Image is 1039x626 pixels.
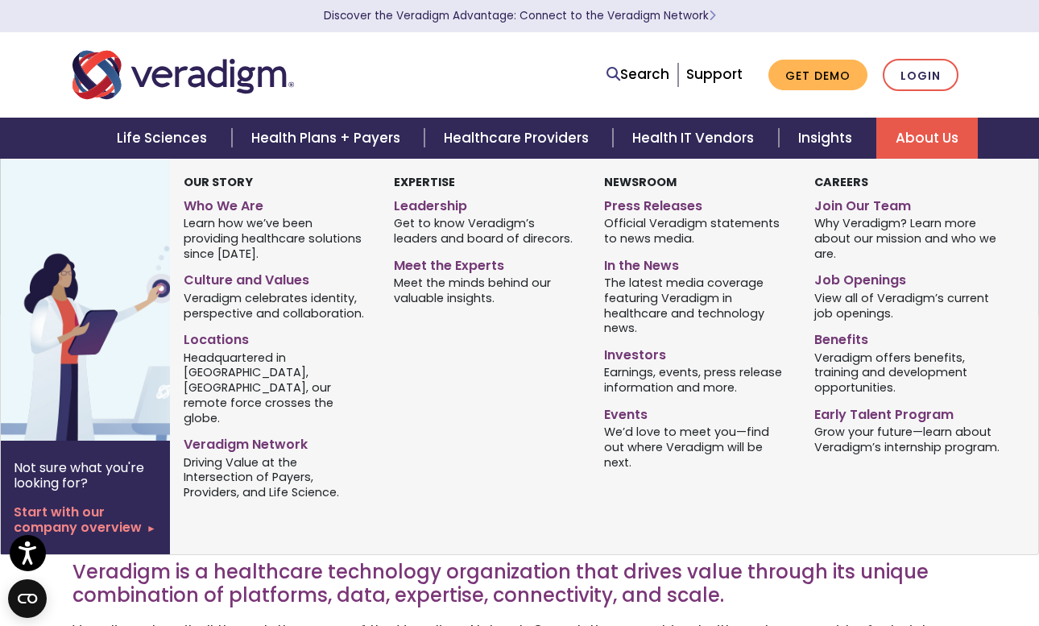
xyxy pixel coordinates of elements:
a: Support [686,64,743,84]
span: Meet the minds behind our valuable insights. [394,275,580,306]
p: Not sure what you're looking for? [14,460,157,491]
span: Grow your future—learn about Veradigm’s internship program. [814,424,1000,455]
a: Meet the Experts [394,251,580,275]
span: We’d love to meet you—find out where Veradigm will be next. [604,424,790,471]
a: Veradigm Network [184,430,370,454]
a: Early Talent Program [814,400,1000,424]
strong: Our Story [184,174,253,190]
a: Health Plans + Payers [232,118,424,159]
img: Veradigm logo [72,48,294,102]
a: Discover the Veradigm Advantage: Connect to the Veradigm NetworkLearn More [324,8,716,23]
a: Job Openings [814,266,1000,289]
h3: Veradigm is a healthcare technology organization that drives value through its unique combination... [72,561,967,607]
a: Search [606,64,669,85]
a: About Us [876,118,978,159]
strong: Careers [814,174,868,190]
span: Driving Value at the Intersection of Payers, Providers, and Life Science. [184,454,370,500]
a: Get Demo [768,60,867,91]
span: View all of Veradigm’s current job openings. [814,289,1000,321]
a: Locations [184,325,370,349]
span: The latest media coverage featuring Veradigm in healthcare and technology news. [604,275,790,336]
span: Learn More [709,8,716,23]
a: Health IT Vendors [613,118,778,159]
a: Insights [779,118,876,159]
a: Start with our company overview [14,504,157,535]
strong: Expertise [394,174,455,190]
a: Join Our Team [814,192,1000,215]
img: Vector image of Veradigm’s Story [1,159,260,441]
strong: Newsroom [604,174,677,190]
a: Life Sciences [97,118,231,159]
a: In the News [604,251,790,275]
a: Events [604,400,790,424]
a: Who We Are [184,192,370,215]
a: Login [883,59,958,92]
span: Official Veradigm statements to news media. [604,215,790,247]
a: Benefits [814,325,1000,349]
button: Open CMP widget [8,579,47,618]
span: Veradigm offers benefits, training and development opportunities. [814,349,1000,396]
a: Healthcare Providers [424,118,613,159]
span: Veradigm celebrates identity, perspective and collaboration. [184,289,370,321]
a: Press Releases [604,192,790,215]
span: Why Veradigm? Learn more about our mission and who we are. [814,215,1000,262]
a: Investors [604,341,790,364]
span: Earnings, events, press release information and more. [604,364,790,396]
a: Culture and Values [184,266,370,289]
span: Get to know Veradigm’s leaders and board of direcors. [394,215,580,247]
span: Learn how we’ve been providing healthcare solutions since [DATE]. [184,215,370,262]
span: Headquartered in [GEOGRAPHIC_DATA], [GEOGRAPHIC_DATA], our remote force crosses the globe. [184,349,370,425]
a: Leadership [394,192,580,215]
